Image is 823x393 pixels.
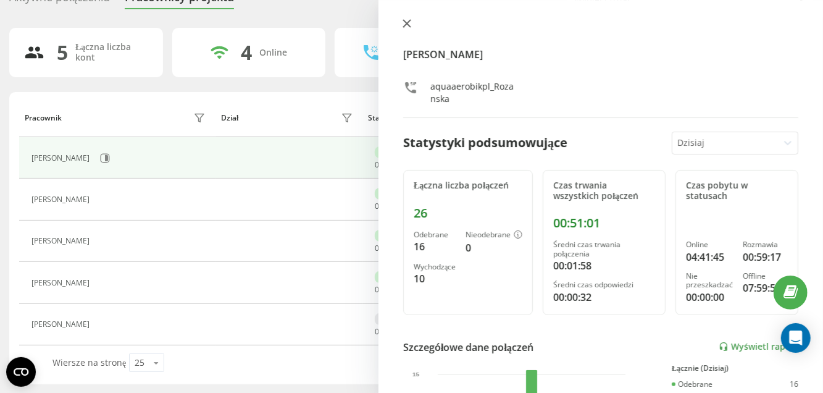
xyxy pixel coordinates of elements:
[743,250,788,264] div: 00:59:17
[368,114,391,122] div: Status
[553,180,655,201] div: Czas trwania wszystkich połączeń
[375,188,407,200] div: Online
[375,146,407,158] div: Online
[686,240,733,249] div: Online
[553,290,655,305] div: 00:00:32
[375,244,404,253] div: : :
[672,380,712,389] div: Odebrane
[719,342,798,352] a: Wyświetl raport
[375,201,383,211] span: 03
[375,159,383,170] span: 04
[375,284,383,295] span: 02
[241,41,252,64] div: 4
[375,202,404,211] div: : :
[31,237,93,245] div: [PERSON_NAME]
[414,180,522,191] div: Łączna liczba połączeń
[31,279,93,287] div: [PERSON_NAME]
[375,313,407,325] div: Offline
[553,240,655,258] div: Średni czas trwania połączenia
[466,240,522,255] div: 0
[375,326,383,337] span: 00
[790,380,798,389] div: 16
[375,230,407,242] div: Online
[375,161,404,169] div: : :
[686,180,788,201] div: Czas pobytu w statusach
[781,323,811,353] div: Open Intercom Messenger
[414,230,456,239] div: Odebrane
[31,320,93,329] div: [PERSON_NAME]
[672,364,798,373] div: Łącznie (Dzisiaj)
[31,154,93,163] div: [PERSON_NAME]
[414,271,456,286] div: 10
[686,250,733,264] div: 04:41:45
[52,357,126,368] span: Wiersze na stronę
[75,42,148,63] div: Łączna liczba kont
[31,195,93,204] div: [PERSON_NAME]
[57,41,68,64] div: 5
[375,271,407,283] div: Online
[743,240,788,249] div: Rozmawia
[430,80,519,105] div: aquaaerobikpl_Rozanska
[414,263,456,271] div: Wychodzące
[743,272,788,281] div: Offline
[403,340,533,355] div: Szczegółowe dane połączeń
[6,357,36,387] button: Open CMP widget
[221,114,238,122] div: Dział
[686,272,733,290] div: Nie przeszkadzać
[412,371,420,378] text: 15
[375,243,383,253] span: 03
[553,281,655,289] div: Średni czas odpowiedzi
[259,48,287,58] div: Online
[743,281,788,295] div: 07:59:50
[403,133,567,152] div: Statystyki podsumowujące
[375,285,404,294] div: : :
[414,239,456,254] div: 16
[403,47,798,62] h4: [PERSON_NAME]
[553,258,655,273] div: 00:01:58
[414,206,522,221] div: 26
[553,216,655,230] div: 00:51:01
[135,357,144,369] div: 25
[466,230,522,240] div: Nieodebrane
[686,290,733,305] div: 00:00:00
[25,114,62,122] div: Pracownik
[375,327,404,336] div: : :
